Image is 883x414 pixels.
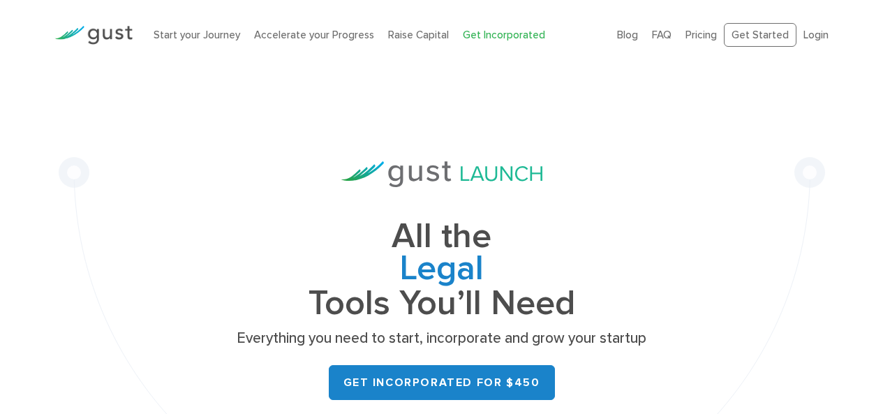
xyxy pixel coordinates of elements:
[724,23,796,47] a: Get Started
[388,29,449,41] a: Raise Capital
[617,29,638,41] a: Blog
[685,29,717,41] a: Pricing
[232,221,651,319] h1: All the Tools You’ll Need
[54,26,133,45] img: Gust Logo
[341,161,542,187] img: Gust Launch Logo
[154,29,240,41] a: Start your Journey
[803,29,829,41] a: Login
[463,29,545,41] a: Get Incorporated
[232,329,651,348] p: Everything you need to start, incorporate and grow your startup
[232,253,651,288] span: Legal
[652,29,671,41] a: FAQ
[329,365,555,400] a: Get Incorporated for $450
[254,29,374,41] a: Accelerate your Progress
